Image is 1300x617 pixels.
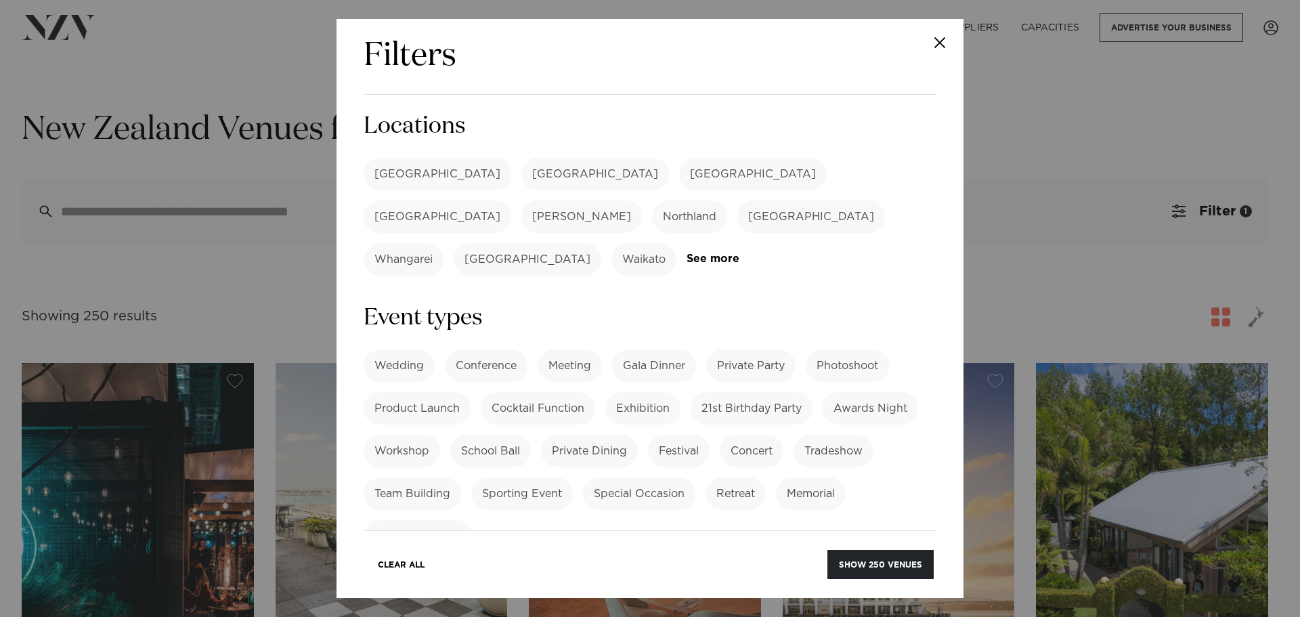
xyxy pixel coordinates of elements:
label: [GEOGRAPHIC_DATA] [737,200,885,233]
label: Private Dining [541,435,638,467]
label: Northland [652,200,727,233]
button: Show 250 venues [827,550,934,579]
label: School Ball [450,435,531,467]
label: [GEOGRAPHIC_DATA] [679,158,827,190]
label: [GEOGRAPHIC_DATA] [364,158,511,190]
label: Special Occasion [583,477,695,510]
label: [PERSON_NAME] [521,200,642,233]
label: Sporting Event [471,477,573,510]
button: Clear All [366,550,436,579]
label: Photoshoot [806,349,889,382]
label: Memorial [776,477,846,510]
label: Concert [720,435,783,467]
label: Waikato [611,243,676,276]
label: Conference [445,349,527,382]
label: Team Building [364,477,461,510]
h3: Event types [364,303,936,333]
label: Meeting [538,349,602,382]
label: Retreat [706,477,766,510]
label: Exhibition [605,392,680,425]
label: Private Party [706,349,796,382]
label: 21st Birthday Party [691,392,812,425]
label: Corporate Event [364,520,473,553]
label: Awards Night [823,392,918,425]
label: Festival [648,435,710,467]
label: [GEOGRAPHIC_DATA] [364,200,511,233]
label: Whangarei [364,243,443,276]
label: Workshop [364,435,440,467]
h3: Locations [364,111,936,142]
label: Product Launch [364,392,471,425]
h2: Filters [364,35,456,78]
label: [GEOGRAPHIC_DATA] [454,243,601,276]
label: [GEOGRAPHIC_DATA] [521,158,669,190]
label: Cocktail Function [481,392,595,425]
button: Close [916,19,963,66]
label: Wedding [364,349,435,382]
label: Tradeshow [794,435,873,467]
label: Gala Dinner [612,349,696,382]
